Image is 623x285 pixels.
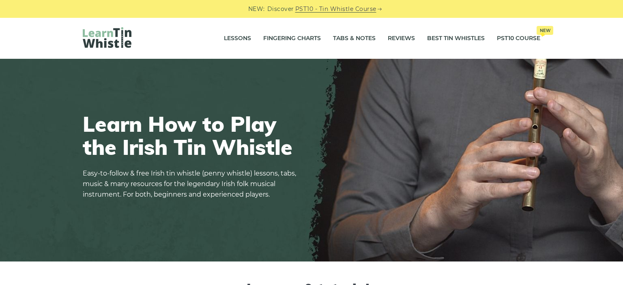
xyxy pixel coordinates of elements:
a: Tabs & Notes [333,28,376,49]
a: Reviews [388,28,415,49]
a: Lessons [224,28,251,49]
a: Best Tin Whistles [427,28,485,49]
p: Easy-to-follow & free Irish tin whistle (penny whistle) lessons, tabs, music & many resources for... [83,168,302,200]
span: New [537,26,553,35]
h1: Learn How to Play the Irish Tin Whistle [83,112,302,159]
img: LearnTinWhistle.com [83,27,131,48]
a: Fingering Charts [263,28,321,49]
a: PST10 CourseNew [497,28,540,49]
